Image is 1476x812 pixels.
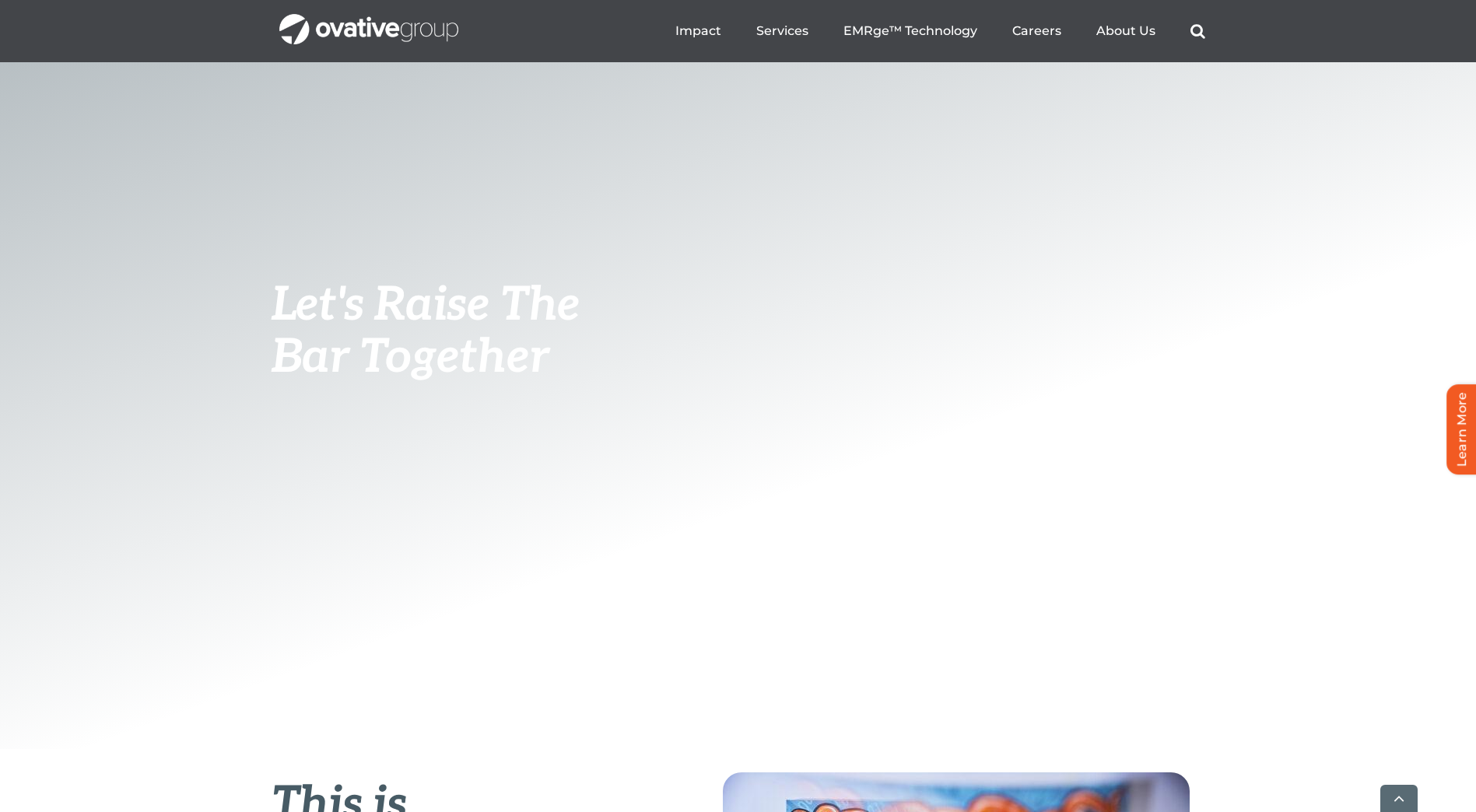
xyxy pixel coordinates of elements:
a: Careers [1012,23,1061,39]
a: Impact [675,23,721,39]
a: About Us [1096,23,1155,39]
a: Search [1190,23,1205,39]
a: OG_Full_horizontal_WHT [279,12,458,27]
a: Services [756,23,808,39]
span: Bar Together [272,330,549,386]
a: EMRge™ Technology [843,23,977,39]
nav: Menu [675,6,1205,56]
span: Let's Raise The [272,278,580,334]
